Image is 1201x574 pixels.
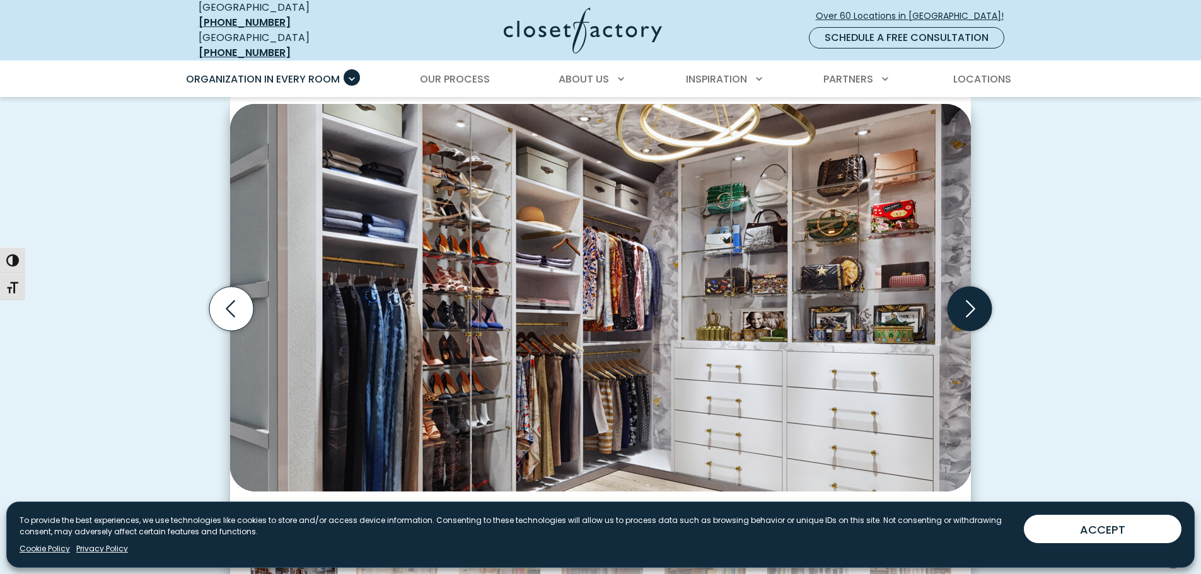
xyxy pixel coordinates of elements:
[199,15,291,30] a: [PHONE_NUMBER]
[76,543,128,554] a: Privacy Policy
[559,72,609,86] span: About Us
[953,72,1011,86] span: Locations
[20,543,70,554] a: Cookie Policy
[504,8,662,54] img: Closet Factory Logo
[186,72,340,86] span: Organization in Every Room
[199,45,291,60] a: [PHONE_NUMBER]
[823,72,873,86] span: Partners
[420,72,490,86] span: Our Process
[204,282,258,336] button: Previous slide
[230,104,971,491] img: Custom walk-in closet with glass shelves, gold hardware, and white built-in drawers
[177,62,1024,97] nav: Primary Menu
[686,72,747,86] span: Inspiration
[1024,515,1181,543] button: ACCEPT
[199,30,381,60] div: [GEOGRAPHIC_DATA]
[20,515,1014,537] p: To provide the best experiences, we use technologies like cookies to store and/or access device i...
[816,9,1014,23] span: Over 60 Locations in [GEOGRAPHIC_DATA]!
[943,282,997,336] button: Next slide
[809,27,1004,49] a: Schedule a Free Consultation
[815,5,1014,27] a: Over 60 Locations in [GEOGRAPHIC_DATA]!
[230,491,971,514] figcaption: Custom walk-in closet with glass shelves, gold hardware, double hanging rods, and ample shoe stor...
